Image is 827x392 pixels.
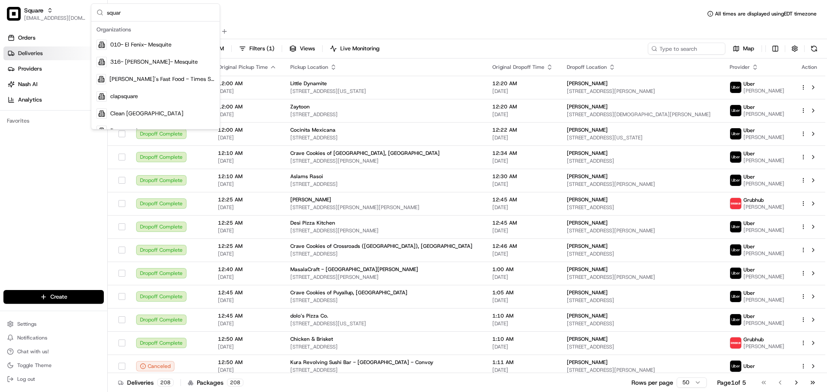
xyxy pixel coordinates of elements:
span: [PERSON_NAME] [743,343,784,350]
span: Original Dropoff Time [492,64,544,71]
img: uber-new-logo.jpeg [730,268,741,279]
span: 1:05 AM [492,289,553,296]
img: uber-new-logo.jpeg [730,221,741,232]
span: [STREET_ADDRESS] [290,250,479,257]
span: [DATE] [218,320,277,327]
button: Canceled [136,361,174,371]
span: [STREET_ADDRESS][PERSON_NAME] [567,274,716,281]
span: [PERSON_NAME] [567,336,608,343]
img: uber-new-logo.jpeg [730,175,741,186]
span: [STREET_ADDRESS][DEMOGRAPHIC_DATA][PERSON_NAME] [567,111,716,118]
span: Uber [743,220,755,227]
span: [DATE] [492,88,553,95]
button: Refresh [808,43,820,55]
span: Uber [743,313,755,320]
span: 12:10 AM [218,150,277,157]
span: [STREET_ADDRESS][US_STATE] [290,88,479,95]
span: Notifications [17,334,47,341]
span: Dropoff Location [567,64,607,71]
span: [STREET_ADDRESS] [567,343,716,350]
span: [DATE] [492,297,553,304]
span: [PERSON_NAME]'s Fast Food - Times Square [109,75,215,83]
span: [PERSON_NAME] [743,204,784,210]
span: [PERSON_NAME] [743,296,784,303]
img: uber-new-logo.jpeg [730,361,741,372]
button: Live Monitoring [326,43,383,55]
span: Grubhub [743,197,764,204]
span: Create [50,293,67,301]
span: [STREET_ADDRESS][PERSON_NAME] [290,227,479,234]
span: Desquared [110,127,137,135]
span: [STREET_ADDRESS][US_STATE] [290,320,479,327]
div: Packages [188,378,243,387]
button: [EMAIL_ADDRESS][DOMAIN_NAME] [24,15,86,22]
span: Little Dynamite [290,80,327,87]
span: [DATE] [218,111,277,118]
span: [DATE] [492,134,553,141]
span: 12:25 AM [218,219,277,226]
div: Deliveries [118,378,174,387]
button: Start new chat [146,85,157,95]
img: 5e692f75ce7d37001a5d71f1 [730,198,741,209]
div: Action [800,64,818,71]
span: Crave Cookies of Crossroads ([GEOGRAPHIC_DATA]), [GEOGRAPHIC_DATA] [290,243,473,250]
button: SquareSquare[EMAIL_ADDRESS][DOMAIN_NAME] [3,3,89,24]
div: 208 [227,379,243,386]
span: [STREET_ADDRESS][PERSON_NAME] [567,88,716,95]
span: 1:10 AM [492,336,553,343]
span: [STREET_ADDRESS][PERSON_NAME][PERSON_NAME] [290,204,479,211]
span: Chat with us! [17,348,49,355]
span: [PERSON_NAME] [290,196,331,203]
span: [STREET_ADDRESS][PERSON_NAME] [290,157,479,164]
span: Toggle Theme [17,362,52,369]
span: Grubhub [743,336,764,343]
span: 1:10 AM [492,312,553,319]
span: [DATE] [218,204,277,211]
span: [PERSON_NAME] [567,80,608,87]
span: [DATE] [218,157,277,164]
input: Type to search [648,43,725,55]
span: 12:45 AM [218,312,277,319]
span: [DATE] [492,181,553,188]
span: [STREET_ADDRESS][PERSON_NAME] [567,227,716,234]
span: Desi Pizza Kitchen [290,219,335,226]
span: [DATE] [492,111,553,118]
span: Pylon [86,146,104,152]
button: Square [24,6,44,15]
span: dolo’s Pizza Co. [290,312,328,319]
span: [DATE] [218,88,277,95]
span: Crave Cookies of Puyallup, [GEOGRAPHIC_DATA] [290,289,407,296]
span: [STREET_ADDRESS][PERSON_NAME] [567,181,716,188]
img: Square [7,7,21,21]
img: uber-new-logo.jpeg [730,244,741,256]
span: [PERSON_NAME] [743,134,784,141]
span: Nash AI [18,80,37,88]
span: [DATE] [492,250,553,257]
span: Uber [743,266,755,273]
span: [DATE] [492,367,553,373]
span: 12:34 AM [492,150,553,157]
span: Map [743,45,754,52]
span: Uber [743,243,755,250]
span: [DATE] [218,367,277,373]
span: [DATE] [218,227,277,234]
span: Cocinita Mexicana [290,127,336,133]
span: [STREET_ADDRESS][PERSON_NAME] [290,274,479,281]
div: 208 [157,379,174,386]
div: We're available if you need us! [29,91,109,98]
a: Powered byPylon [61,145,104,152]
input: Clear [22,56,142,65]
span: Uber [743,173,755,180]
span: Orders [18,34,35,42]
span: Uber [743,127,755,134]
img: uber-new-logo.jpeg [730,82,741,93]
input: Search... [107,4,215,21]
img: 5e692f75ce7d37001a5d71f1 [730,337,741,349]
span: [DATE] [218,134,277,141]
span: Views [300,45,315,52]
span: 12:50 AM [218,359,277,366]
span: Providers [18,65,42,73]
span: [STREET_ADDRESS] [290,343,479,350]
